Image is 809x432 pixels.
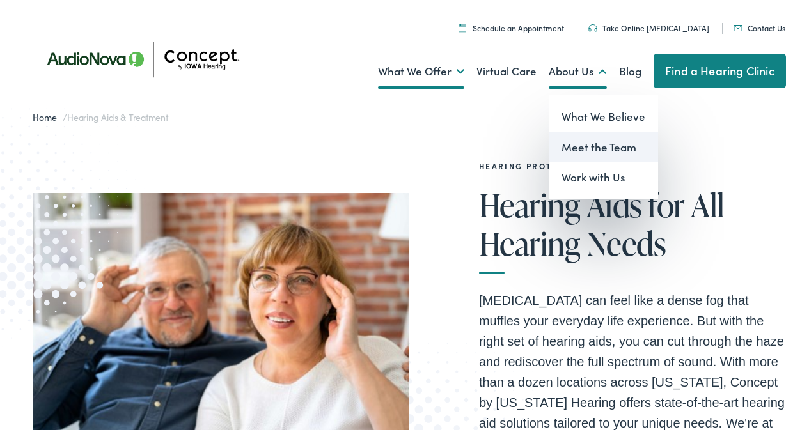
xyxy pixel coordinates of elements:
span: / [33,108,168,121]
a: Take Online [MEDICAL_DATA] [588,20,709,31]
img: A calendar icon to schedule an appointment at Concept by Iowa Hearing. [459,21,466,29]
span: Hearing [479,185,581,220]
span: Hearing Aids & Treatment [67,108,168,121]
a: What We Offer [378,45,464,93]
a: Contact Us [734,20,785,31]
span: Hearing [479,223,581,258]
a: Blog [619,45,641,93]
span: All [691,185,725,220]
a: Meet the Team [549,130,658,160]
span: for [648,185,685,220]
span: Aids [586,185,642,220]
a: Schedule an Appointment [459,20,564,31]
img: utility icon [588,22,597,29]
a: Find a Hearing Clinic [654,51,786,86]
img: utility icon [734,22,742,29]
a: What We Believe [549,99,658,130]
h2: Hearing Protection [479,159,786,168]
a: Virtual Care [476,45,537,93]
a: About Us [549,45,607,93]
a: Work with Us [549,160,658,190]
span: Needs [586,223,666,258]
